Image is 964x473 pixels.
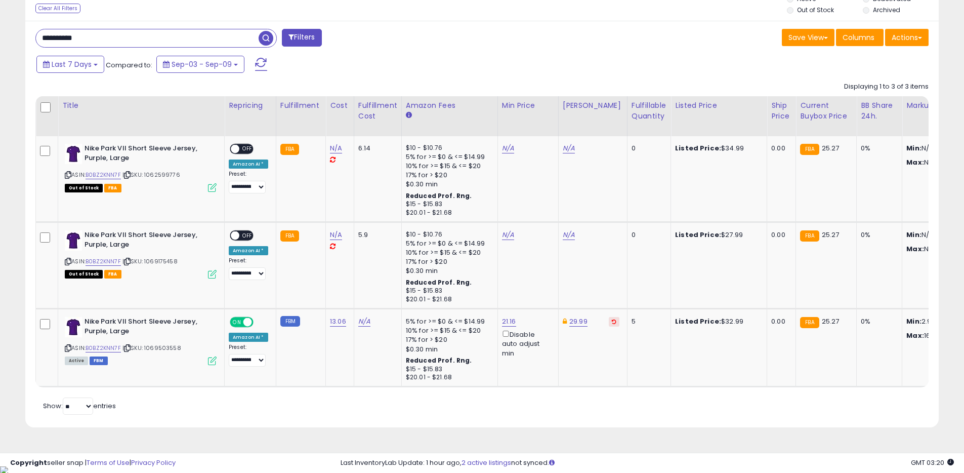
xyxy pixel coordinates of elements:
[131,458,176,467] a: Privacy Policy
[502,230,514,240] a: N/A
[800,144,819,155] small: FBA
[406,295,490,304] div: $20.01 - $21.68
[822,143,840,153] span: 25.27
[563,143,575,153] a: N/A
[341,458,954,468] div: Last InventoryLab Update: 1 hour ago, not synced.
[406,317,490,326] div: 5% for >= $0 & <= $14.99
[229,344,268,367] div: Preset:
[406,171,490,180] div: 17% for > $20
[632,144,663,153] div: 0
[85,317,207,338] b: Nike Park VII Short Sleeve Jersey, Purple, Large
[65,317,82,337] img: 31pGnaMqTlL._SL40_.jpg
[358,144,394,153] div: 6.14
[239,231,256,240] span: OFF
[502,100,554,111] div: Min Price
[632,100,666,122] div: Fulfillable Quantity
[65,184,103,192] span: All listings that are currently out of stock and unavailable for purchase on Amazon
[563,318,567,325] i: This overrides the store level Dynamic Max Price for this listing
[122,344,181,352] span: | SKU: 1069503558
[675,144,759,153] div: $34.99
[800,100,852,122] div: Current Buybox Price
[280,100,321,111] div: Fulfillment
[358,317,370,327] a: N/A
[406,239,490,248] div: 5% for >= $0 & <= $14.99
[406,345,490,354] div: $0.30 min
[406,180,490,189] div: $0.30 min
[90,357,108,365] span: FBM
[675,230,759,240] div: $27.99
[231,318,243,327] span: ON
[406,373,490,382] div: $20.01 - $21.68
[406,287,490,295] div: $15 - $15.83
[104,270,121,279] span: FBA
[563,230,575,240] a: N/A
[822,230,840,240] span: 25.27
[282,29,321,47] button: Filters
[65,270,103,279] span: All listings that are currently out of stock and unavailable for purchase on Amazon
[861,100,898,122] div: BB Share 24h.
[65,317,217,364] div: ASIN:
[85,230,207,252] b: Nike Park VII Short Sleeve Jersey, Purple, Large
[406,278,472,287] b: Reduced Prof. Rng.
[86,344,121,352] a: B0BZ2KNN7F
[612,319,616,324] i: Revert to store-level Dynamic Max Price
[906,230,921,240] strong: Min:
[65,230,82,251] img: 31pGnaMqTlL._SL40_.jpg
[406,111,412,120] small: Amazon Fees.
[771,230,788,240] div: 0.00
[229,257,268,280] div: Preset:
[172,59,232,69] span: Sep-03 - Sep-09
[406,230,490,239] div: $10 - $10.76
[569,317,588,327] a: 29.99
[86,257,121,266] a: B0BZ2KNN7F
[406,335,490,344] div: 17% for > $20
[406,257,490,266] div: 17% for > $20
[43,401,116,411] span: Show: entries
[65,144,217,191] div: ASIN:
[800,230,819,242] small: FBA
[675,317,721,326] b: Listed Price:
[406,144,490,152] div: $10 - $10.76
[65,230,217,278] div: ASIN:
[406,356,472,365] b: Reduced Prof. Rng.
[52,59,92,69] span: Last 7 Days
[36,56,104,73] button: Last 7 Days
[406,266,490,275] div: $0.30 min
[502,143,514,153] a: N/A
[229,246,268,255] div: Amazon AI *
[836,29,884,46] button: Columns
[502,317,516,327] a: 21.16
[62,100,220,111] div: Title
[87,458,130,467] a: Terms of Use
[843,32,874,43] span: Columns
[406,100,493,111] div: Amazon Fees
[906,331,924,340] strong: Max:
[35,4,80,13] div: Clear All Filters
[406,200,490,209] div: $15 - $15.83
[563,100,623,111] div: [PERSON_NAME]
[406,191,472,200] b: Reduced Prof. Rng.
[65,357,88,365] span: All listings currently available for purchase on Amazon
[229,100,272,111] div: Repricing
[280,230,299,242] small: FBA
[229,160,268,169] div: Amazon AI *
[873,6,900,14] label: Archived
[358,230,394,240] div: 5.9
[906,244,924,254] strong: Max:
[122,171,180,179] span: | SKU: 1062599776
[462,458,511,467] a: 2 active listings
[797,6,834,14] label: Out of Stock
[885,29,929,46] button: Actions
[330,100,350,111] div: Cost
[632,317,663,326] div: 5
[406,152,490,162] div: 5% for >= $0 & <= $14.99
[406,209,490,217] div: $20.01 - $21.68
[906,157,924,167] strong: Max:
[252,318,268,327] span: OFF
[911,458,954,467] span: 2025-09-18 03:20 GMT
[406,326,490,335] div: 10% for >= $15 & <= $20
[86,171,121,179] a: B0BZ2KNN7F
[106,60,152,70] span: Compared to:
[406,248,490,257] div: 10% for >= $15 & <= $20
[229,171,268,193] div: Preset:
